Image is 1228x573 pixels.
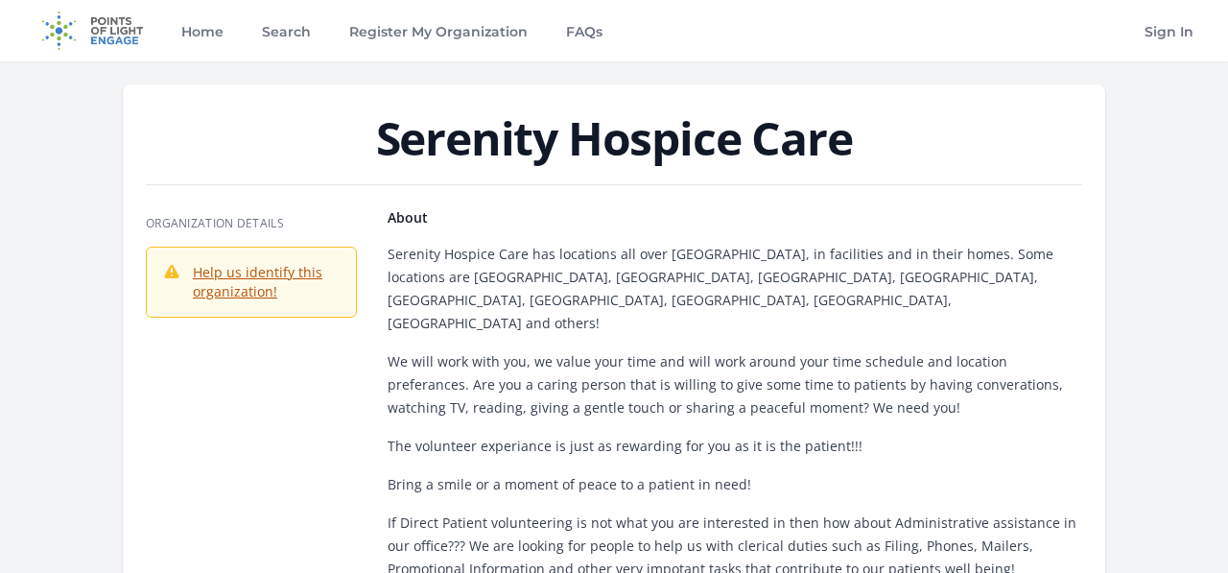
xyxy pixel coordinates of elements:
[193,263,322,300] a: Help us identify this organization!
[146,216,357,231] h3: Organization Details
[388,243,1082,335] p: Serenity Hospice Care has locations all over [GEOGRAPHIC_DATA], in facilities and in their homes....
[146,115,1082,161] h1: Serenity Hospice Care
[388,473,1082,496] p: Bring a smile or a moment of peace to a patient in need!
[388,350,1082,419] p: We will work with you, we value your time and will work around your time schedule and location pr...
[388,208,1082,227] h4: About
[388,435,1082,458] p: The volunteer experiance is just as rewarding for you as it is the patient!!!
